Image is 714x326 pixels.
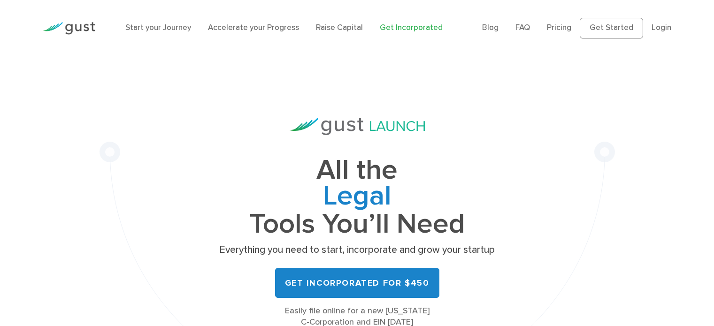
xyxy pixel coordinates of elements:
span: Legal [216,183,498,212]
a: Get Started [580,18,643,38]
p: Everything you need to start, incorporate and grow your startup [216,243,498,257]
a: Start your Journey [125,23,191,32]
a: Get Incorporated for $450 [275,268,439,298]
a: Pricing [547,23,571,32]
a: Blog [482,23,499,32]
a: Login [652,23,671,32]
a: FAQ [515,23,530,32]
img: Gust Logo [43,22,95,35]
a: Raise Capital [316,23,363,32]
img: Gust Launch Logo [290,118,425,135]
a: Accelerate your Progress [208,23,299,32]
a: Get Incorporated [380,23,443,32]
h1: All the Tools You’ll Need [216,158,498,237]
